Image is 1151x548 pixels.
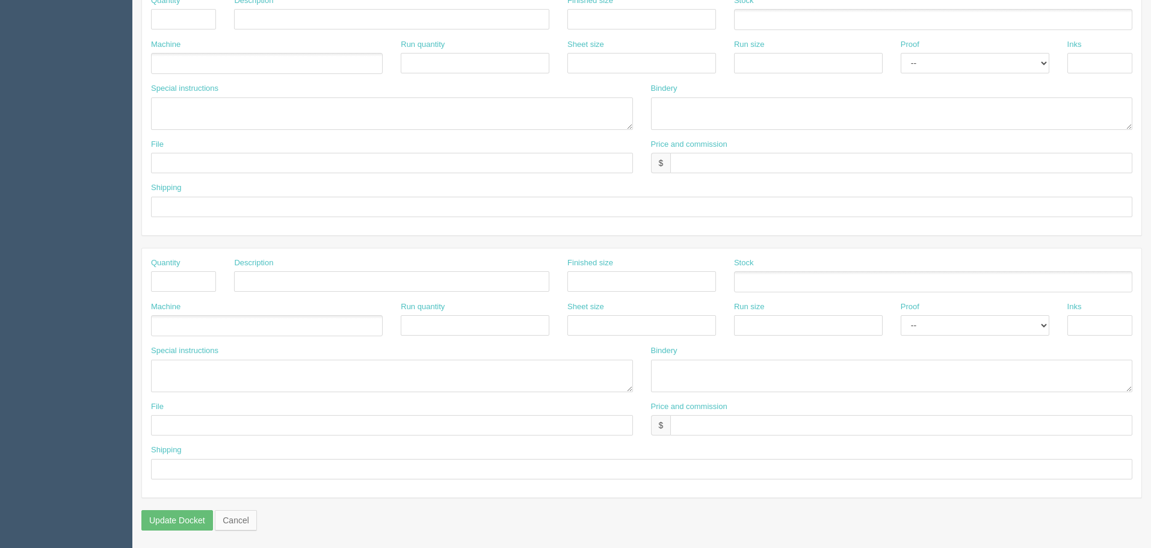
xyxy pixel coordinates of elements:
label: Shipping [151,445,182,456]
label: Price and commission [651,139,727,150]
label: Run quantity [401,301,445,313]
label: Sheet size [567,301,604,313]
label: File [151,139,164,150]
label: File [151,401,164,413]
label: Run size [734,39,765,51]
label: Run quantity [401,39,445,51]
label: Run size [734,301,765,313]
label: Bindery [651,345,677,357]
a: Cancel [215,510,257,531]
label: Proof [901,301,919,313]
input: Update Docket [141,510,213,531]
label: Special instructions [151,83,218,94]
label: Special instructions [151,345,218,357]
label: Bindery [651,83,677,94]
label: Finished size [567,257,613,269]
label: Stock [734,257,754,269]
label: Machine [151,39,181,51]
div: $ [651,153,671,173]
div: $ [651,415,671,436]
span: translation missing: en.helpers.links.cancel [223,516,249,525]
label: Machine [151,301,181,313]
label: Inks [1067,39,1082,51]
label: Proof [901,39,919,51]
label: Quantity [151,257,180,269]
label: Description [234,257,273,269]
label: Shipping [151,182,182,194]
label: Price and commission [651,401,727,413]
label: Inks [1067,301,1082,313]
label: Sheet size [567,39,604,51]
